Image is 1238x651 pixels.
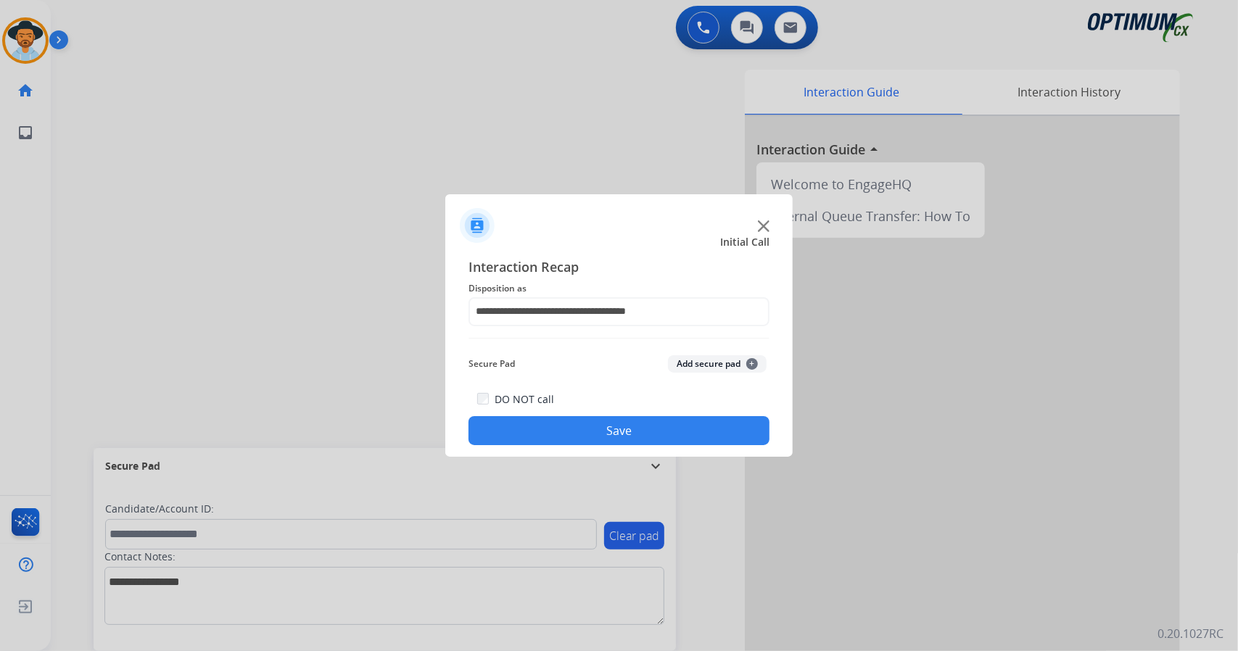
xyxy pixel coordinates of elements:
img: contact-recap-line.svg [469,338,769,339]
button: Add secure pad+ [668,355,767,373]
button: Save [469,416,769,445]
span: Interaction Recap [469,257,769,280]
span: Disposition as [469,280,769,297]
img: contactIcon [460,208,495,243]
span: Secure Pad [469,355,515,373]
p: 0.20.1027RC [1157,625,1223,642]
label: DO NOT call [495,392,554,407]
span: Initial Call [720,235,769,249]
span: + [746,358,758,370]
